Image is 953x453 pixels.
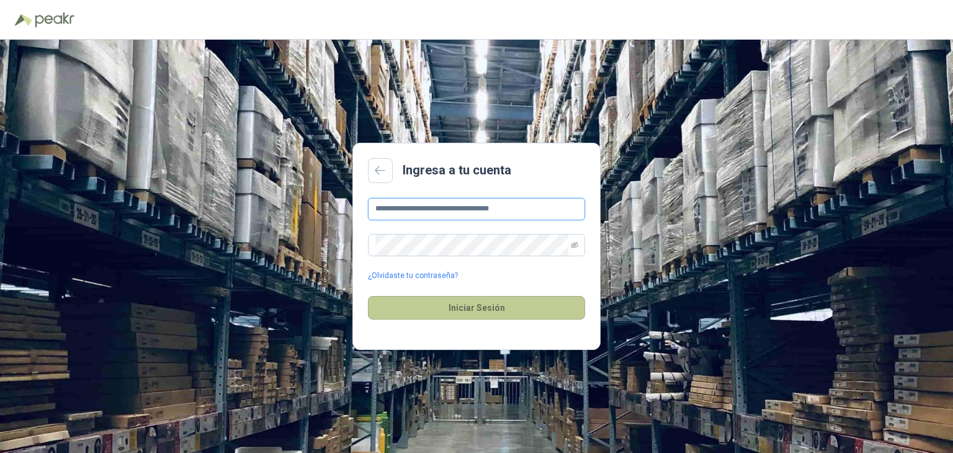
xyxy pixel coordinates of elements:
h2: Ingresa a tu cuenta [403,161,511,180]
img: Peakr [35,12,74,27]
button: Iniciar Sesión [368,296,585,320]
a: ¿Olvidaste tu contraseña? [368,270,458,282]
span: eye-invisible [571,241,578,249]
img: Logo [15,14,32,26]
